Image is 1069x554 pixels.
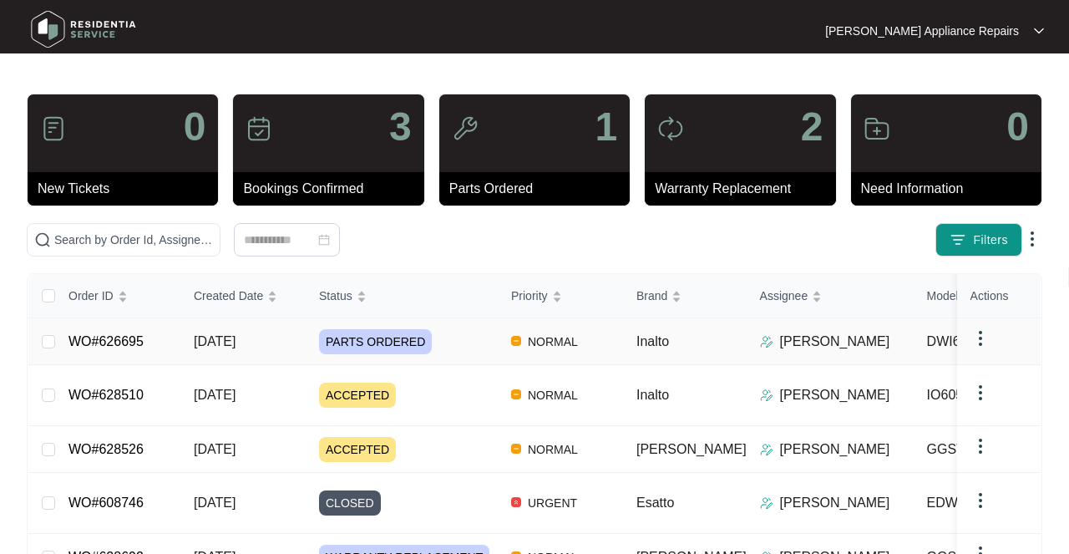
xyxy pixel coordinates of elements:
img: icon [657,115,684,142]
th: Created Date [180,274,306,318]
p: [PERSON_NAME] [780,493,890,513]
span: Status [319,287,352,305]
span: Inalto [636,388,669,402]
a: WO#608746 [68,496,144,510]
img: dropdown arrow [970,490,990,511]
img: icon [452,115,479,142]
img: Vercel Logo [511,444,521,454]
img: Assigner Icon [760,389,773,402]
img: dropdown arrow [1034,27,1044,35]
img: Vercel Logo [511,389,521,399]
th: Actions [957,274,1041,318]
p: [PERSON_NAME] [780,440,890,460]
img: Vercel Logo [511,336,521,346]
span: NORMAL [521,440,585,460]
span: Created Date [194,287,263,305]
p: [PERSON_NAME] [780,385,890,405]
p: [PERSON_NAME] [780,332,890,352]
span: Assignee [760,287,808,305]
th: Priority [498,274,623,318]
span: ACCEPTED [319,437,396,462]
a: WO#628526 [68,442,144,456]
img: filter icon [950,231,966,248]
img: Assigner Icon [760,335,773,348]
p: 0 [184,107,206,147]
span: [DATE] [194,334,236,348]
th: Assignee [747,274,914,318]
span: Inalto [636,334,669,348]
a: WO#626695 [68,334,144,348]
p: [PERSON_NAME] Appliance Repairs [825,23,1019,39]
span: ACCEPTED [319,383,396,408]
p: Need Information [861,179,1041,199]
img: residentia service logo [25,4,142,54]
p: Warranty Replacement [655,179,835,199]
img: Vercel Logo [511,497,521,507]
img: dropdown arrow [1022,229,1042,249]
img: dropdown arrow [970,328,990,348]
img: dropdown arrow [970,383,990,403]
p: New Tickets [38,179,218,199]
p: 0 [1006,107,1029,147]
span: NORMAL [521,332,585,352]
span: PARTS ORDERED [319,329,432,354]
span: Priority [511,287,548,305]
img: search-icon [34,231,51,248]
p: Bookings Confirmed [243,179,423,199]
th: Brand [623,274,747,318]
span: NORMAL [521,385,585,405]
button: filter iconFilters [935,223,1022,257]
span: Esatto [636,496,674,510]
span: Order ID [68,287,114,305]
span: [PERSON_NAME] [636,442,747,456]
p: 1 [595,107,617,147]
img: icon [40,115,67,142]
img: icon [246,115,272,142]
input: Search by Order Id, Assignee Name, Customer Name, Brand and Model [54,231,213,249]
img: Assigner Icon [760,496,773,510]
span: URGENT [521,493,584,513]
th: Order ID [55,274,180,318]
img: Assigner Icon [760,443,773,456]
span: Model [927,287,959,305]
span: [DATE] [194,496,236,510]
span: Brand [636,287,667,305]
span: CLOSED [319,490,381,516]
p: 2 [801,107,823,147]
img: icon [864,115,890,142]
span: Filters [973,231,1008,249]
span: [DATE] [194,388,236,402]
img: dropdown arrow [970,436,990,456]
th: Status [306,274,498,318]
a: WO#628510 [68,388,144,402]
p: 3 [389,107,412,147]
span: [DATE] [194,442,236,456]
p: Parts Ordered [449,179,630,199]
